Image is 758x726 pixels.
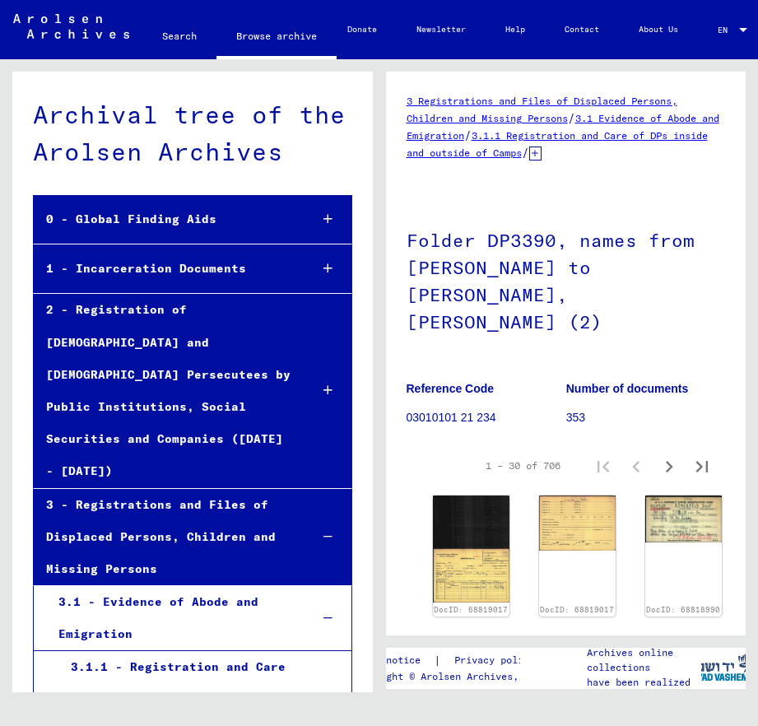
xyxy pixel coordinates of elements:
div: 0 - Global Finding Aids [34,203,296,235]
img: yv_logo.png [693,647,755,688]
div: 1 - Incarceration Documents [34,253,296,285]
p: Copyright © Arolsen Archives, 2021 [351,669,555,684]
button: First page [587,449,620,482]
a: Newsletter [397,10,486,49]
div: 3.1 - Evidence of Abode and Emigration [46,586,297,650]
div: Archival tree of the Arolsen Archives [33,96,352,170]
div: 3 - Registrations and Files of Displaced Persons, Children and Missing Persons [34,489,296,586]
h1: Folder DP3390, names from [PERSON_NAME] to [PERSON_NAME], [PERSON_NAME] (2) [407,202,726,356]
button: Last page [686,449,718,482]
a: Search [142,16,216,56]
button: Previous page [620,449,653,482]
a: Help [486,10,545,49]
p: 03010101 21 234 [407,409,565,426]
a: Donate [328,10,397,49]
p: 353 [566,409,725,426]
a: Legal notice [351,652,434,669]
img: 001.jpg [645,496,722,542]
a: About Us [619,10,698,49]
a: Contact [545,10,619,49]
span: / [464,128,472,142]
button: Next page [653,449,686,482]
p: have been realized in partnership with [587,675,700,705]
a: DocID: 68818990 [646,605,720,614]
a: DocID: 68819017 [540,605,614,614]
a: Privacy policy [441,652,555,669]
div: 2 - Registration of [DEMOGRAPHIC_DATA] and [DEMOGRAPHIC_DATA] Persecutees by Public Institutions,... [34,294,296,487]
img: 001.jpg [433,496,509,603]
span: / [522,145,529,160]
a: 3 Registrations and Files of Displaced Persons, Children and Missing Persons [407,95,677,124]
b: Number of documents [566,382,689,395]
img: 002.jpg [539,496,616,551]
div: | [351,652,555,669]
b: Reference Code [407,382,495,395]
span: EN [718,26,736,35]
span: / [568,110,575,125]
a: 3.1.1 Registration and Care of DPs inside and outside of Camps [407,129,708,159]
a: DocID: 68819017 [434,605,508,614]
img: Arolsen_neg.svg [13,14,129,39]
div: 1 – 30 of 706 [486,458,560,473]
a: Browse archive [216,16,337,59]
p: The Arolsen Archives online collections [587,631,700,675]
